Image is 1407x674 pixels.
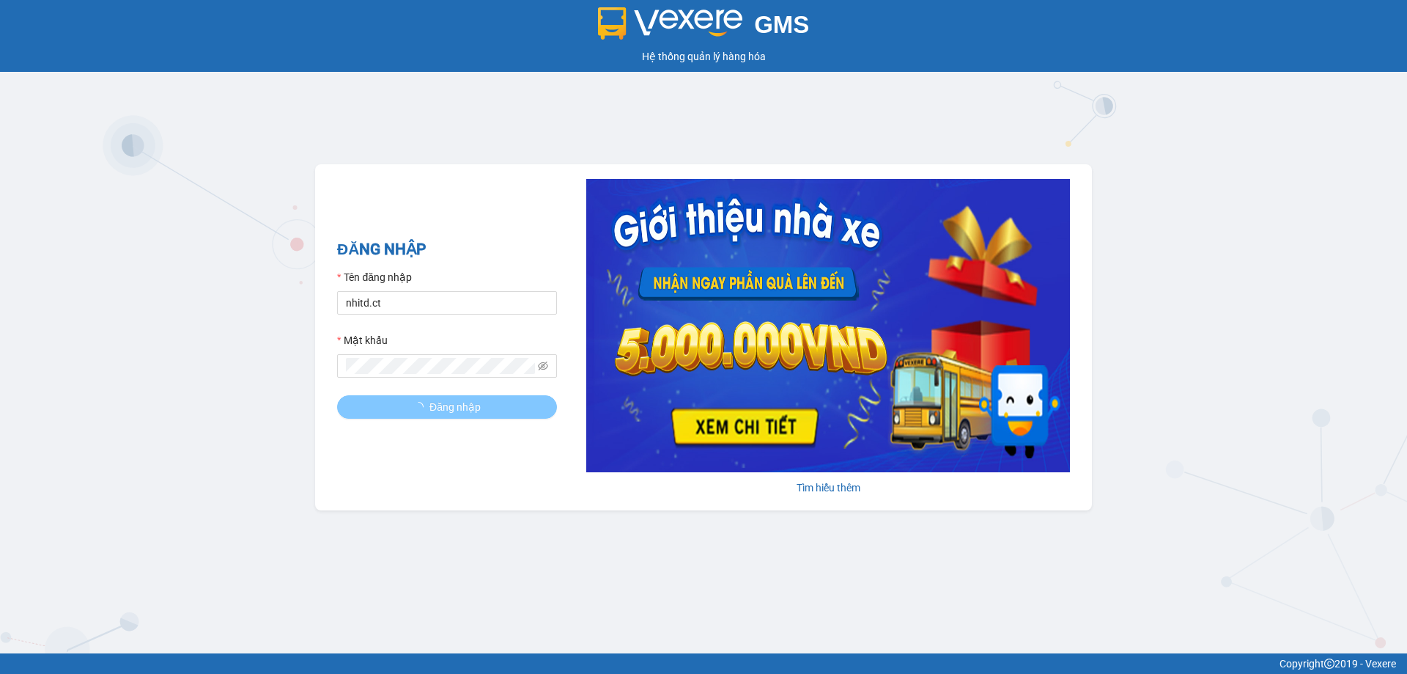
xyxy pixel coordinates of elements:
[4,48,1403,65] div: Hệ thống quản lý hàng hóa
[598,22,810,34] a: GMS
[346,358,535,374] input: Mật khẩu
[598,7,743,40] img: logo 2
[337,332,388,348] label: Mật khẩu
[337,269,412,285] label: Tên đăng nhập
[538,361,548,371] span: eye-invisible
[337,395,557,419] button: Đăng nhập
[11,656,1396,672] div: Copyright 2019 - Vexere
[337,238,557,262] h2: ĐĂNG NHẬP
[337,291,557,315] input: Tên đăng nhập
[754,11,809,38] span: GMS
[586,179,1070,472] img: banner-0
[413,402,429,412] span: loading
[586,480,1070,496] div: Tìm hiểu thêm
[1324,659,1334,669] span: copyright
[429,399,481,415] span: Đăng nhập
